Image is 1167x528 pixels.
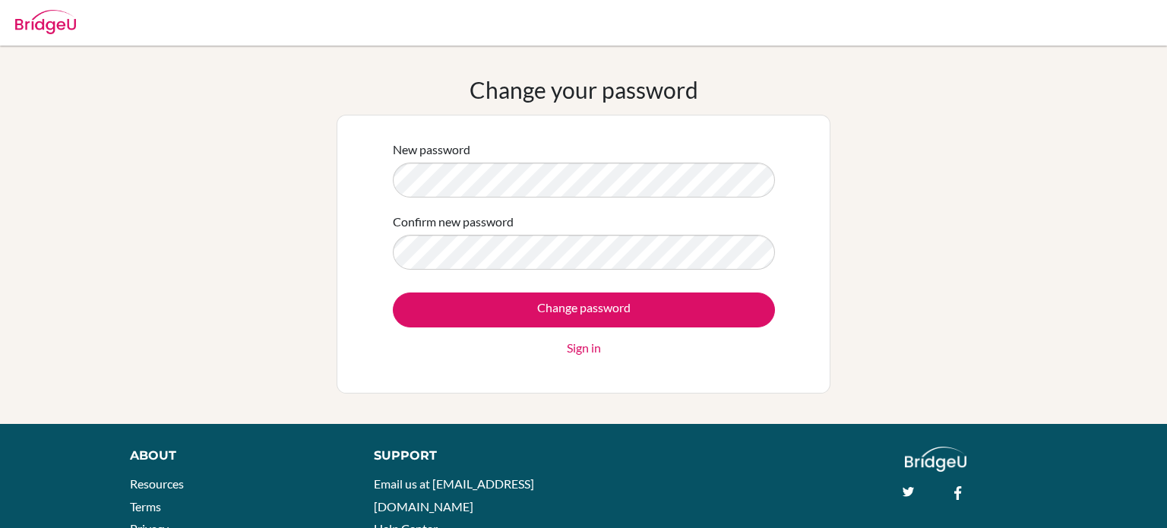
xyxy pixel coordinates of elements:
label: Confirm new password [393,213,514,231]
a: Terms [130,499,161,514]
h1: Change your password [470,76,698,103]
a: Sign in [567,339,601,357]
input: Change password [393,292,775,327]
a: Email us at [EMAIL_ADDRESS][DOMAIN_NAME] [374,476,534,514]
img: Bridge-U [15,10,76,34]
div: Support [374,447,568,465]
label: New password [393,141,470,159]
img: logo_white@2x-f4f0deed5e89b7ecb1c2cc34c3e3d731f90f0f143d5ea2071677605dd97b5244.png [905,447,966,472]
a: Resources [130,476,184,491]
div: About [130,447,340,465]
